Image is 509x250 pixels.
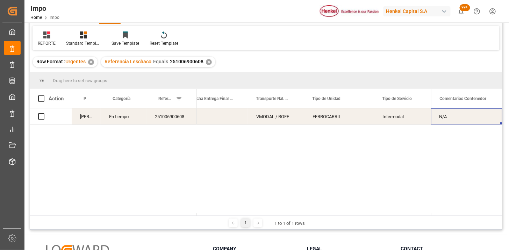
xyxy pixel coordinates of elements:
[150,40,178,47] div: Reset Template
[374,108,429,124] div: Intermodal
[206,59,212,65] div: ✕
[158,96,173,101] span: Referencia Leschaco
[72,108,101,124] div: [PERSON_NAME]
[192,96,233,101] span: Fecha Entrega Final en [GEOGRAPHIC_DATA]
[66,40,101,47] div: Standard Templates
[469,3,485,19] button: Help Center
[312,96,340,101] span: Tipo de Unidad
[30,3,59,14] div: Impo
[30,15,42,20] a: Home
[101,108,146,124] div: En tiempo
[153,59,168,64] span: Equals
[241,219,250,227] div: 1
[460,4,470,11] span: 99+
[53,78,107,83] span: Drag here to set row groups
[320,5,379,17] img: Henkel%20logo.jpg_1689854090.jpg
[38,40,56,47] div: REPORTE
[49,95,64,102] div: Action
[84,96,86,101] span: Persona responsable de seguimiento
[36,59,65,64] span: Row Format :
[274,220,305,227] div: 1 to 1 of 1 rows
[88,59,94,65] div: ✕
[248,108,304,124] div: VMODAL / ROFE
[383,6,451,16] div: Henkel Capital S.A
[105,59,151,64] span: Referencia Leschaco
[256,96,289,101] span: Transporte Nal. (Nombre#Caja)
[146,108,197,124] div: 251006900608
[112,40,139,47] div: Save Template
[431,108,502,124] div: N/A
[65,59,86,64] span: Urgentes
[170,59,203,64] span: 251006900608
[382,96,412,101] span: Tipo de Servicio
[453,3,469,19] button: show 100 new notifications
[431,108,502,125] div: Press SPACE to select this row.
[383,5,453,18] button: Henkel Capital S.A
[440,96,487,101] span: Comentarios Contenedor
[30,108,197,125] div: Press SPACE to select this row.
[304,108,374,124] div: FERROCARRIL
[113,96,130,101] span: Categoría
